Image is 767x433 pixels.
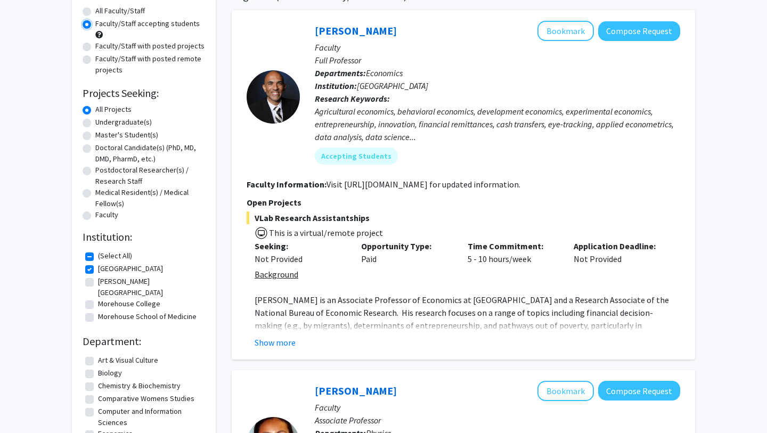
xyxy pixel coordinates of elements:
div: Not Provided [255,252,345,265]
label: Faculty/Staff with posted remote projects [95,53,205,76]
u: Background [255,269,298,280]
label: Postdoctoral Researcher(s) / Research Staff [95,165,205,187]
span: [GEOGRAPHIC_DATA] [357,80,428,91]
div: 5 - 10 hours/week [460,240,566,265]
label: Morehouse School of Medicine [98,311,197,322]
label: Faculty [95,209,118,220]
label: Computer and Information Sciences [98,406,202,428]
label: Master's Student(s) [95,129,158,141]
label: Undergraduate(s) [95,117,152,128]
p: Seeking: [255,240,345,252]
b: Faculty Information: [247,179,327,190]
a: [PERSON_NAME] [315,24,397,37]
label: [PERSON_NAME][GEOGRAPHIC_DATA] [98,276,202,298]
h2: Projects Seeking: [83,87,205,100]
p: Time Commitment: [468,240,558,252]
p: Application Deadline: [574,240,664,252]
label: All Projects [95,104,132,115]
b: Research Keywords: [315,93,390,104]
span: VLab Research Assistantships [247,211,680,224]
h2: Institution: [83,231,205,243]
p: Faculty [315,41,680,54]
div: Agricultural economics, behavioral economics, development economics, experimental economics, entr... [315,105,680,143]
label: Comparative Womens Studies [98,393,194,404]
label: Morehouse College [98,298,160,309]
label: Doctoral Candidate(s) (PhD, MD, DMD, PharmD, etc.) [95,142,205,165]
label: [GEOGRAPHIC_DATA] [98,263,163,274]
button: Compose Request to Marta McNeese [598,381,680,401]
button: Show more [255,336,296,349]
b: Departments: [315,68,366,78]
button: Add Angelino Viceisza to Bookmarks [537,21,594,41]
p: Associate Professor [315,414,680,427]
label: Biology [98,367,122,379]
label: Faculty/Staff with posted projects [95,40,205,52]
h2: Department: [83,335,205,348]
b: Institution: [315,80,357,91]
span: Economics [366,68,403,78]
p: [PERSON_NAME] is an Associate Professor of Economics at [GEOGRAPHIC_DATA] and a Research Associat... [255,293,680,383]
a: [PERSON_NAME] [315,384,397,397]
iframe: Chat [8,385,45,425]
label: Art & Visual Culture [98,355,158,366]
label: All Faculty/Staff [95,5,145,17]
p: Opportunity Type: [361,240,452,252]
button: Compose Request to Angelino Viceisza [598,21,680,41]
button: Add Marta McNeese to Bookmarks [537,381,594,401]
div: Not Provided [566,240,672,265]
fg-read-more: Visit [URL][DOMAIN_NAME] for updated information. [327,179,520,190]
span: This is a virtual/remote project [268,227,383,238]
div: Paid [353,240,460,265]
label: (Select All) [98,250,132,262]
label: Chemistry & Biochemistry [98,380,181,391]
p: Faculty [315,401,680,414]
p: Open Projects [247,196,680,209]
p: Full Professor [315,54,680,67]
label: Faculty/Staff accepting students [95,18,200,29]
mat-chip: Accepting Students [315,148,398,165]
label: Medical Resident(s) / Medical Fellow(s) [95,187,205,209]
